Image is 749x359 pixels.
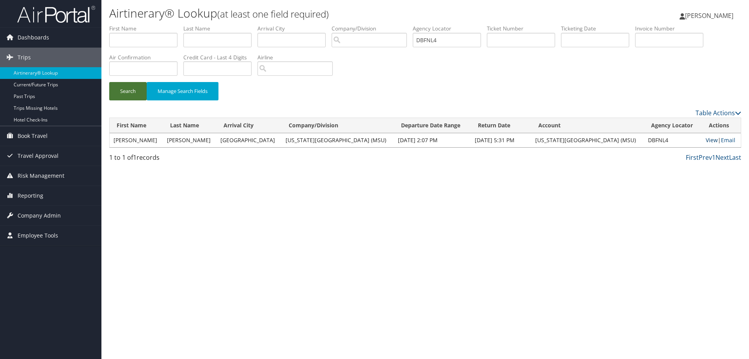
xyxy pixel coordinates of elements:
[109,153,259,166] div: 1 to 1 of records
[471,133,531,147] td: [DATE] 5:31 PM
[487,25,561,32] label: Ticket Number
[18,48,31,67] span: Trips
[217,133,281,147] td: [GEOGRAPHIC_DATA]
[18,206,61,225] span: Company Admin
[721,136,735,144] a: Email
[282,133,394,147] td: [US_STATE][GEOGRAPHIC_DATA] (MSU)
[702,133,741,147] td: |
[686,153,699,162] a: First
[18,166,64,186] span: Risk Management
[147,82,218,100] button: Manage Search Fields
[17,5,95,23] img: airportal-logo.png
[163,133,217,147] td: [PERSON_NAME]
[18,146,59,166] span: Travel Approval
[680,4,741,27] a: [PERSON_NAME]
[282,118,394,133] th: Company/Division
[109,5,531,21] h1: Airtinerary® Lookup
[531,133,644,147] td: [US_STATE][GEOGRAPHIC_DATA] (MSU)
[183,25,257,32] label: Last Name
[109,54,183,61] label: Air Confirmation
[644,133,702,147] td: DBFNL4
[531,118,644,133] th: Account: activate to sort column ascending
[183,54,257,61] label: Credit Card - Last 4 Digits
[18,126,48,146] span: Book Travel
[729,153,741,162] a: Last
[109,25,183,32] label: First Name
[685,11,733,20] span: [PERSON_NAME]
[133,153,137,162] span: 1
[257,25,332,32] label: Arrival City
[109,82,147,100] button: Search
[413,25,487,32] label: Agency Locator
[702,118,741,133] th: Actions
[394,133,470,147] td: [DATE] 2:07 PM
[217,118,281,133] th: Arrival City: activate to sort column ascending
[712,153,715,162] a: 1
[699,153,712,162] a: Prev
[706,136,718,144] a: View
[644,118,702,133] th: Agency Locator: activate to sort column ascending
[110,118,163,133] th: First Name: activate to sort column ascending
[394,118,470,133] th: Departure Date Range: activate to sort column ascending
[332,25,413,32] label: Company/Division
[635,25,709,32] label: Invoice Number
[163,118,217,133] th: Last Name: activate to sort column ascending
[561,25,635,32] label: Ticketing Date
[18,28,49,47] span: Dashboards
[696,109,741,117] a: Table Actions
[715,153,729,162] a: Next
[18,186,43,205] span: Reporting
[217,7,329,20] small: (at least one field required)
[18,226,58,245] span: Employee Tools
[257,54,339,61] label: Airline
[471,118,531,133] th: Return Date: activate to sort column ascending
[110,133,163,147] td: [PERSON_NAME]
